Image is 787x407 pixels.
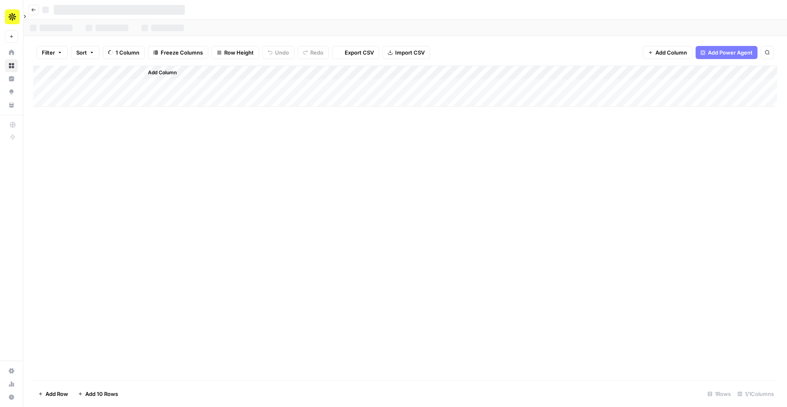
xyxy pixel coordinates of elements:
[262,46,294,59] button: Undo
[212,46,259,59] button: Row Height
[36,46,68,59] button: Filter
[655,48,687,57] span: Add Column
[395,48,425,57] span: Import CSV
[76,48,87,57] span: Sort
[137,67,180,78] button: Add Column
[103,46,145,59] button: 1 Column
[5,46,18,59] a: Home
[42,48,55,57] span: Filter
[704,387,734,400] div: 1 Rows
[71,46,100,59] button: Sort
[5,98,18,112] a: Your Data
[708,48,753,57] span: Add Power Agent
[5,391,18,404] button: Help + Support
[332,46,379,59] button: Export CSV
[85,390,118,398] span: Add 10 Rows
[382,46,430,59] button: Import CSV
[5,9,20,24] img: Apollo Logo
[116,48,139,57] span: 1 Column
[161,48,203,57] span: Freeze Columns
[73,387,123,400] button: Add 10 Rows
[5,85,18,98] a: Opportunities
[696,46,757,59] button: Add Power Agent
[33,387,73,400] button: Add Row
[643,46,692,59] button: Add Column
[5,377,18,391] a: Usage
[224,48,254,57] span: Row Height
[5,72,18,85] a: Insights
[310,48,323,57] span: Redo
[5,59,18,72] a: Browse
[45,390,68,398] span: Add Row
[148,46,208,59] button: Freeze Columns
[148,69,177,76] span: Add Column
[5,7,18,27] button: Workspace: Apollo
[734,387,777,400] div: 1/1 Columns
[298,46,329,59] button: Redo
[5,364,18,377] a: Settings
[345,48,374,57] span: Export CSV
[275,48,289,57] span: Undo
